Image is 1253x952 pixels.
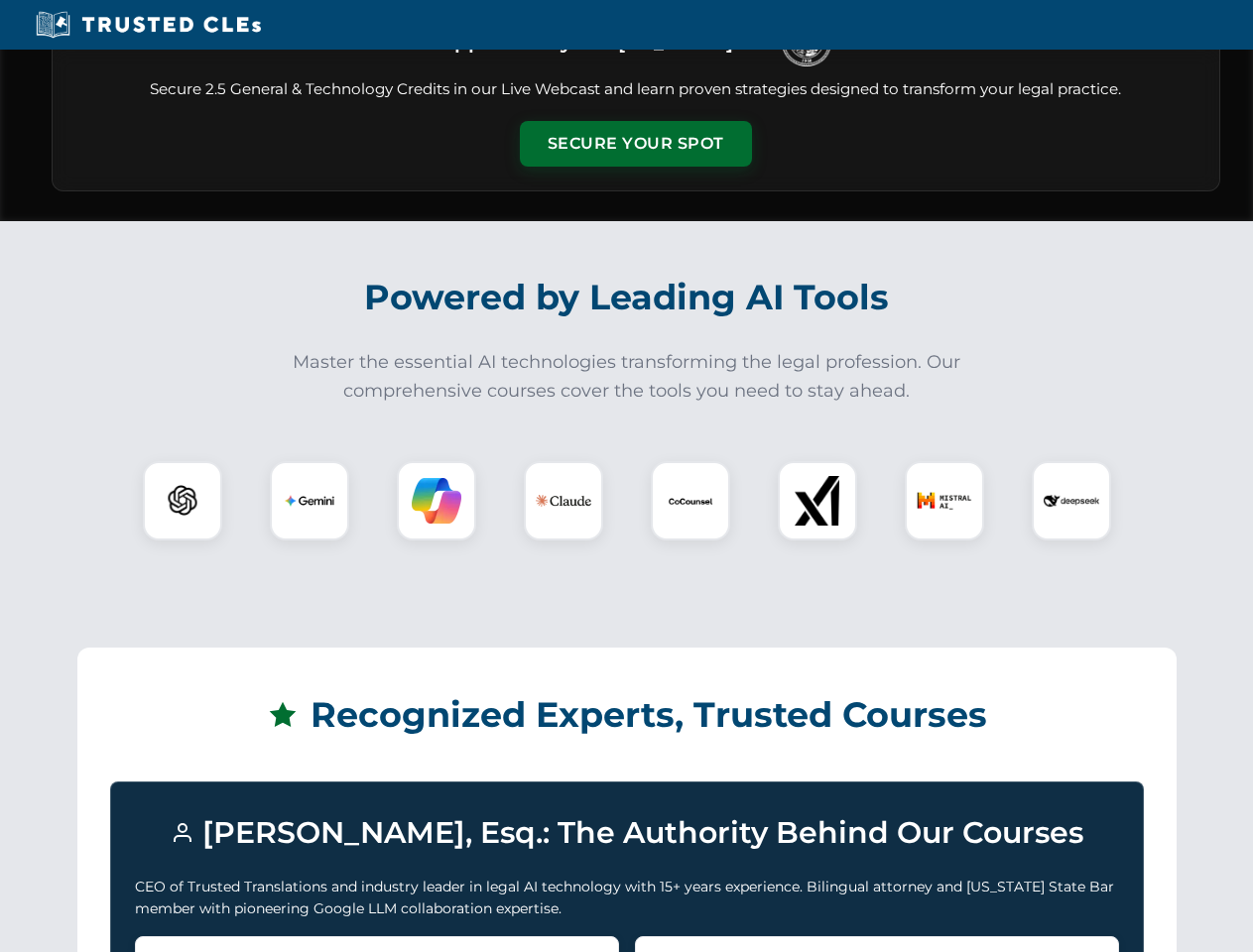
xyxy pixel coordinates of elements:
[793,476,842,526] img: xAI Logo
[270,461,349,540] div: Gemini
[285,476,334,526] img: Gemini Logo
[1032,461,1111,540] div: DeepSeek
[905,461,984,540] div: Mistral AI
[651,461,730,540] div: CoCounsel
[135,876,1119,920] p: CEO of Trusted Translations and industry leader in legal AI technology with 15+ years experience....
[110,680,1144,750] h2: Recognized Experts, Trusted Courses
[30,10,267,40] img: Trusted CLEs
[778,461,857,540] div: xAI
[397,461,476,540] div: Copilot
[135,806,1119,860] h3: [PERSON_NAME], Esq.: The Authority Behind Our Courses
[280,348,974,406] p: Master the essential AI technologies transforming the legal profession. Our comprehensive courses...
[536,473,591,529] img: Claude Logo
[412,476,461,526] img: Copilot Logo
[76,78,1195,101] p: Secure 2.5 General & Technology Credits in our Live Webcast and learn proven strategies designed ...
[520,121,752,167] button: Secure Your Spot
[917,473,972,529] img: Mistral AI Logo
[77,263,1177,332] h2: Powered by Leading AI Tools
[666,476,715,526] img: CoCounsel Logo
[1044,473,1099,529] img: DeepSeek Logo
[143,461,222,540] div: ChatGPT
[154,472,211,530] img: ChatGPT Logo
[524,461,603,540] div: Claude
